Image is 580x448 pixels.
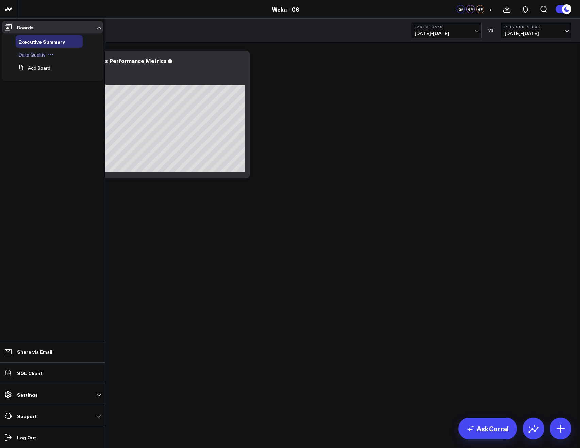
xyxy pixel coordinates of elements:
[31,79,245,85] div: Previous: 1
[476,5,484,13] div: GP
[489,7,492,12] span: +
[17,349,52,354] p: Share via Email
[17,25,34,30] p: Boards
[18,51,46,58] span: Data Quality
[486,5,494,13] button: +
[2,367,103,379] a: SQL Client
[16,62,50,74] button: Add Board
[17,413,37,419] p: Support
[501,22,571,38] button: Previous Period[DATE]-[DATE]
[415,31,478,36] span: [DATE] - [DATE]
[272,5,299,13] a: Weka - CS
[466,5,475,13] div: GA
[504,31,568,36] span: [DATE] - [DATE]
[18,52,46,58] a: Data Quality
[415,25,478,29] b: Last 30 Days
[17,392,38,397] p: Settings
[504,25,568,29] b: Previous Period
[411,22,482,38] button: Last 30 Days[DATE]-[DATE]
[18,39,65,44] a: Executive Summary
[485,28,497,32] div: VS
[457,5,465,13] div: GA
[17,370,43,376] p: SQL Client
[17,435,36,440] p: Log Out
[2,431,103,444] a: Log Out
[458,418,517,439] a: AskCorral
[18,38,65,45] span: Executive Summary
